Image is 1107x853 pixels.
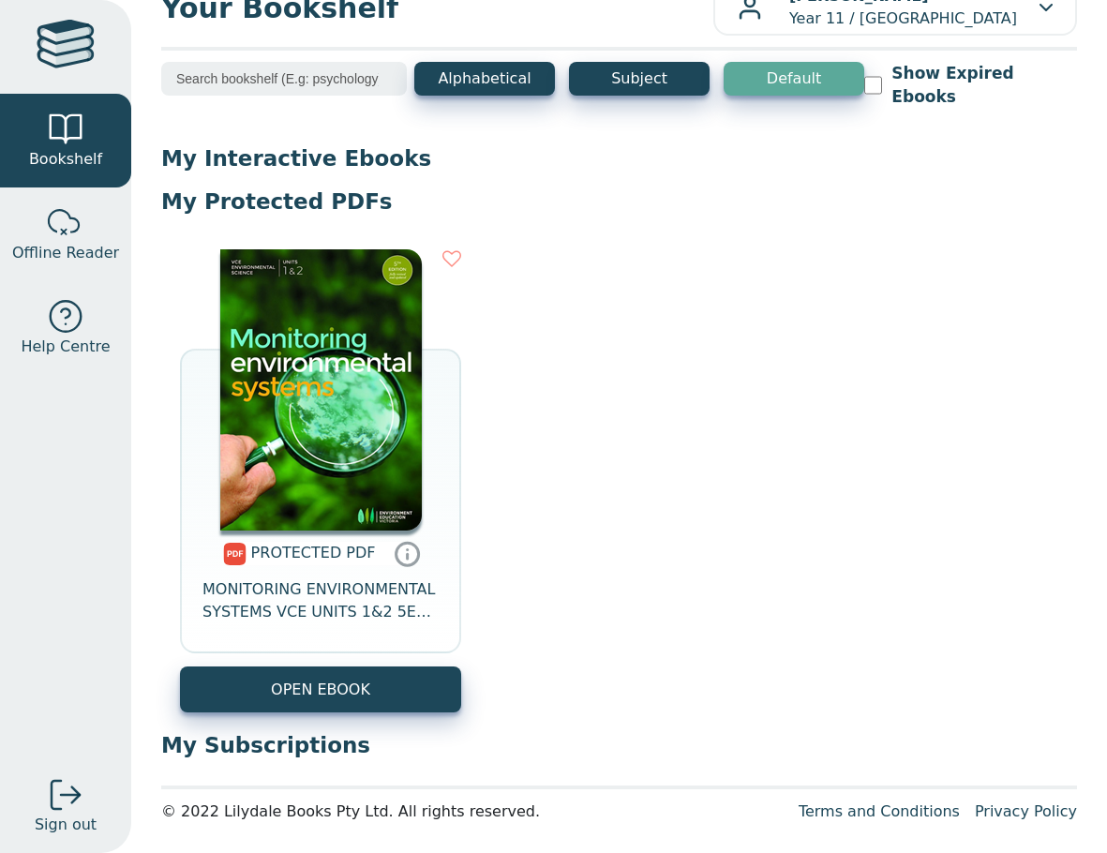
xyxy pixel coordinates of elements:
[21,336,110,358] span: Help Centre
[161,144,1077,172] p: My Interactive Ebooks
[394,540,421,567] a: Protected PDFs cannot be printed, copied or shared. They can be accessed online through Education...
[29,148,102,171] span: Bookshelf
[891,62,1077,109] label: Show Expired Ebooks
[180,666,461,712] a: OPEN EBOOK
[35,814,97,836] span: Sign out
[414,62,555,96] button: Alphabetical
[251,544,376,561] span: PROTECTED PDF
[161,731,1077,759] p: My Subscriptions
[569,62,710,96] button: Subject
[799,802,960,820] a: Terms and Conditions
[220,249,422,531] img: d4e6bbc8-b5c0-49d3-bf5f-4fa61f66c53c.png
[202,578,439,623] span: MONITORING ENVIRONMENTAL SYSTEMS VCE UNITS 1&2 5E EBOOK
[12,242,119,264] span: Offline Reader
[161,187,1077,216] p: My Protected PDFs
[724,62,864,96] button: Default
[223,543,247,565] img: pdf.svg
[161,801,784,823] div: © 2022 Lilydale Books Pty Ltd. All rights reserved.
[975,802,1077,820] a: Privacy Policy
[161,62,407,96] input: Search bookshelf (E.g: psychology)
